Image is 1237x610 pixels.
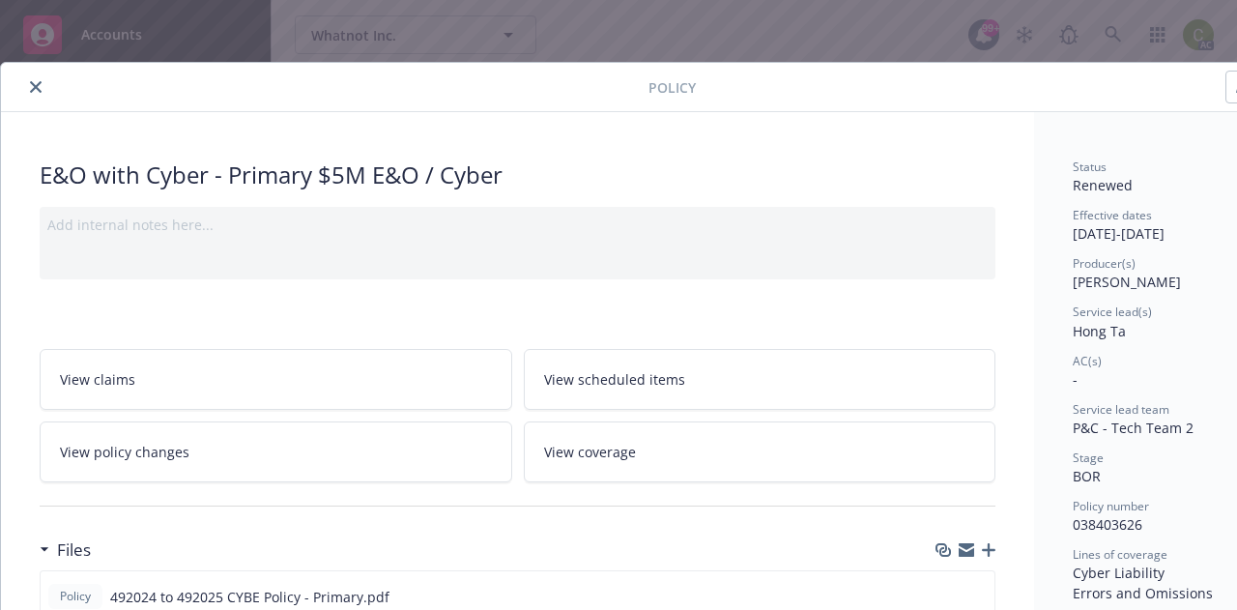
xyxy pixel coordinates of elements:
button: download file [938,587,954,607]
span: Producer(s) [1073,255,1136,272]
span: Policy [648,77,696,98]
h3: Files [57,537,91,563]
span: Policy number [1073,498,1149,514]
a: View policy changes [40,421,512,482]
div: Files [40,537,91,563]
span: Service lead team [1073,401,1169,418]
span: [PERSON_NAME] [1073,273,1181,291]
span: Stage [1073,450,1104,466]
a: View scheduled items [524,349,996,410]
a: View claims [40,349,512,410]
div: Add internal notes here... [47,215,988,235]
span: View claims [60,369,135,390]
span: Lines of coverage [1073,546,1167,563]
span: Effective dates [1073,207,1152,223]
button: preview file [969,587,987,607]
span: Status [1073,159,1107,175]
span: 038403626 [1073,515,1142,534]
button: close [24,75,47,99]
span: BOR [1073,467,1101,485]
span: Service lead(s) [1073,304,1152,320]
div: E&O with Cyber - Primary $5M E&O / Cyber [40,159,995,191]
span: Renewed [1073,176,1133,194]
span: View scheduled items [544,369,685,390]
span: View policy changes [60,442,189,462]
span: P&C - Tech Team 2 [1073,419,1194,437]
span: View coverage [544,442,636,462]
span: Policy [56,588,95,605]
span: - [1073,370,1078,389]
a: View coverage [524,421,996,482]
span: AC(s) [1073,353,1102,369]
span: 492024 to 492025 CYBE Policy - Primary.pdf [110,587,389,607]
span: Hong Ta [1073,322,1126,340]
